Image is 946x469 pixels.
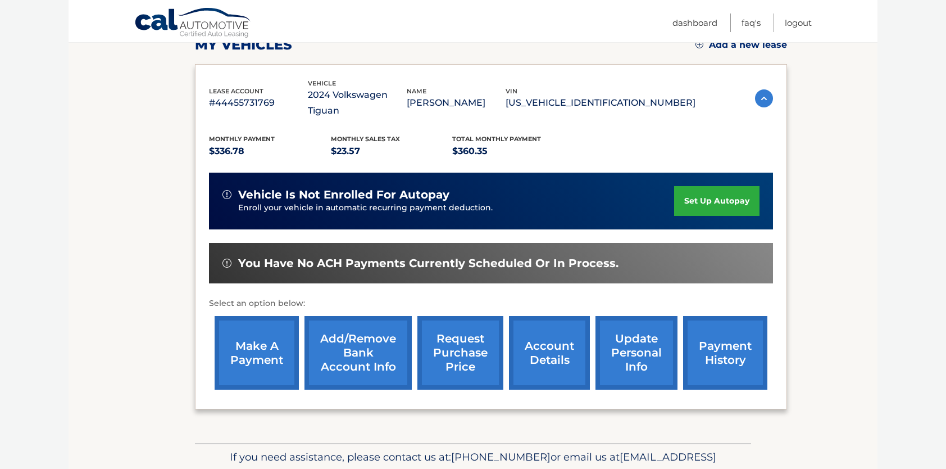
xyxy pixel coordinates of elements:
p: Select an option below: [209,297,773,310]
span: vin [506,87,517,95]
p: $360.35 [452,143,574,159]
p: #44455731769 [209,95,308,111]
img: alert-white.svg [222,259,231,268]
span: You have no ACH payments currently scheduled or in process. [238,256,618,270]
a: Add/Remove bank account info [304,316,412,390]
a: Logout [785,13,812,32]
a: update personal info [595,316,677,390]
a: make a payment [215,316,299,390]
span: vehicle [308,79,336,87]
img: alert-white.svg [222,190,231,199]
span: vehicle is not enrolled for autopay [238,188,449,202]
span: lease account [209,87,263,95]
span: Monthly Payment [209,135,275,143]
a: request purchase price [417,316,503,390]
p: [PERSON_NAME] [407,95,506,111]
p: Enroll your vehicle in automatic recurring payment deduction. [238,202,674,214]
a: FAQ's [742,13,761,32]
a: payment history [683,316,767,390]
a: Add a new lease [695,39,787,51]
img: accordion-active.svg [755,89,773,107]
p: $23.57 [331,143,453,159]
span: [PHONE_NUMBER] [451,450,551,463]
a: set up autopay [674,186,759,216]
span: Total Monthly Payment [452,135,541,143]
img: add.svg [695,40,703,48]
p: $336.78 [209,143,331,159]
a: account details [509,316,590,390]
a: Cal Automotive [134,7,252,40]
h2: my vehicles [195,37,292,53]
p: [US_VEHICLE_IDENTIFICATION_NUMBER] [506,95,695,111]
a: Dashboard [672,13,717,32]
span: Monthly sales Tax [331,135,400,143]
p: 2024 Volkswagen Tiguan [308,87,407,119]
span: name [407,87,426,95]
